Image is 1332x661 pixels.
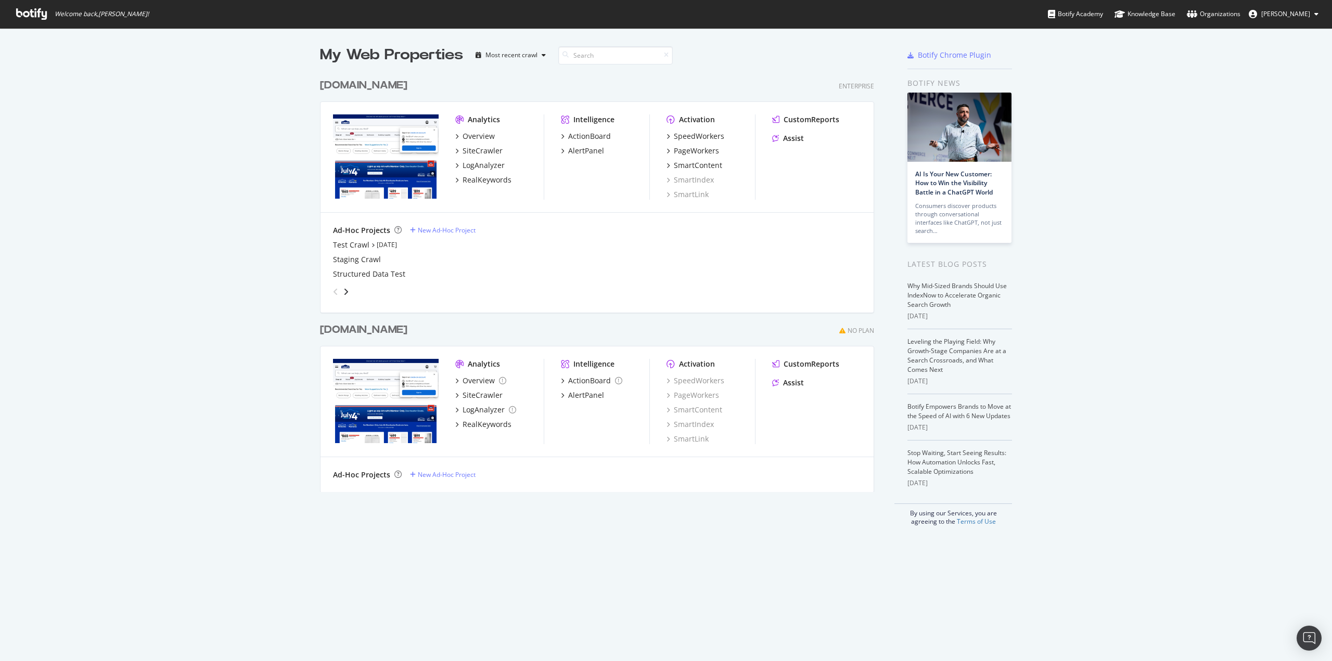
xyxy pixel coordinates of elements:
[907,50,991,60] a: Botify Chrome Plugin
[320,322,407,338] div: [DOMAIN_NAME]
[320,66,882,492] div: grid
[907,423,1012,432] div: [DATE]
[783,378,804,388] div: Assist
[463,419,511,430] div: RealKeywords
[667,405,722,415] a: SmartContent
[463,175,511,185] div: RealKeywords
[667,146,719,156] a: PageWorkers
[1240,6,1327,22] button: [PERSON_NAME]
[333,269,405,279] a: Structured Data Test
[1187,9,1240,19] div: Organizations
[907,337,1006,374] a: Leveling the Playing Field: Why Growth-Stage Companies Are at a Search Crossroads, and What Comes...
[573,359,614,369] div: Intelligence
[918,50,991,60] div: Botify Chrome Plugin
[342,287,350,297] div: angle-right
[1261,9,1310,18] span: Mason Nelson
[907,377,1012,386] div: [DATE]
[455,175,511,185] a: RealKeywords
[55,10,149,18] span: Welcome back, [PERSON_NAME] !
[667,375,724,386] a: SpeedWorkers
[784,114,839,125] div: CustomReports
[674,131,724,141] div: SpeedWorkers
[561,146,604,156] a: AlertPanel
[320,78,407,93] div: [DOMAIN_NAME]
[568,131,611,141] div: ActionBoard
[679,359,715,369] div: Activation
[455,160,505,171] a: LogAnalyzer
[485,52,537,58] div: Most recent crawl
[772,114,839,125] a: CustomReports
[463,390,503,400] div: SiteCrawler
[907,77,1012,89] div: Botify news
[667,390,719,400] a: PageWorkers
[667,175,714,185] a: SmartIndex
[468,114,500,125] div: Analytics
[463,146,503,156] div: SiteCrawler
[333,225,390,236] div: Ad-Hoc Projects
[1297,626,1322,651] div: Open Intercom Messenger
[333,254,381,265] a: Staging Crawl
[455,375,506,386] a: Overview
[907,93,1011,162] img: AI Is Your New Customer: How to Win the Visibility Battle in a ChatGPT World
[772,359,839,369] a: CustomReports
[463,405,505,415] div: LogAnalyzer
[674,160,722,171] div: SmartContent
[894,503,1012,526] div: By using our Services, you are agreeing to the
[907,478,1012,488] div: [DATE]
[772,378,804,388] a: Assist
[907,281,1007,309] a: Why Mid-Sized Brands Should Use IndexNow to Accelerate Organic Search Growth
[418,470,476,479] div: New Ad-Hoc Project
[471,47,550,63] button: Most recent crawl
[1115,9,1175,19] div: Knowledge Base
[783,133,804,144] div: Assist
[333,470,390,480] div: Ad-Hoc Projects
[667,434,709,444] a: SmartLink
[667,419,714,430] a: SmartIndex
[1048,9,1103,19] div: Botify Academy
[455,390,503,400] a: SiteCrawler
[848,326,874,335] div: No Plan
[679,114,715,125] div: Activation
[915,170,993,196] a: AI Is Your New Customer: How to Win the Visibility Battle in a ChatGPT World
[333,114,439,199] img: www.lowes.com
[410,226,476,235] a: New Ad-Hoc Project
[573,114,614,125] div: Intelligence
[561,390,604,400] a: AlertPanel
[907,258,1012,270] div: Latest Blog Posts
[333,359,439,443] img: www.lowessecondary.com
[674,146,719,156] div: PageWorkers
[455,405,516,415] a: LogAnalyzer
[418,226,476,235] div: New Ad-Hoc Project
[561,375,622,386] a: ActionBoard
[455,146,503,156] a: SiteCrawler
[915,202,1004,235] div: Consumers discover products through conversational interfaces like ChatGPT, not just search…
[320,322,412,338] a: [DOMAIN_NAME]
[772,133,804,144] a: Assist
[329,283,342,300] div: angle-left
[568,146,604,156] div: AlertPanel
[468,359,500,369] div: Analytics
[667,160,722,171] a: SmartContent
[463,375,495,386] div: Overview
[907,448,1006,476] a: Stop Waiting, Start Seeing Results: How Automation Unlocks Fast, Scalable Optimizations
[561,131,611,141] a: ActionBoard
[455,419,511,430] a: RealKeywords
[568,375,611,386] div: ActionBoard
[333,240,369,250] a: Test Crawl
[320,45,463,66] div: My Web Properties
[410,470,476,479] a: New Ad-Hoc Project
[784,359,839,369] div: CustomReports
[568,390,604,400] div: AlertPanel
[455,131,495,141] a: Overview
[667,131,724,141] a: SpeedWorkers
[463,131,495,141] div: Overview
